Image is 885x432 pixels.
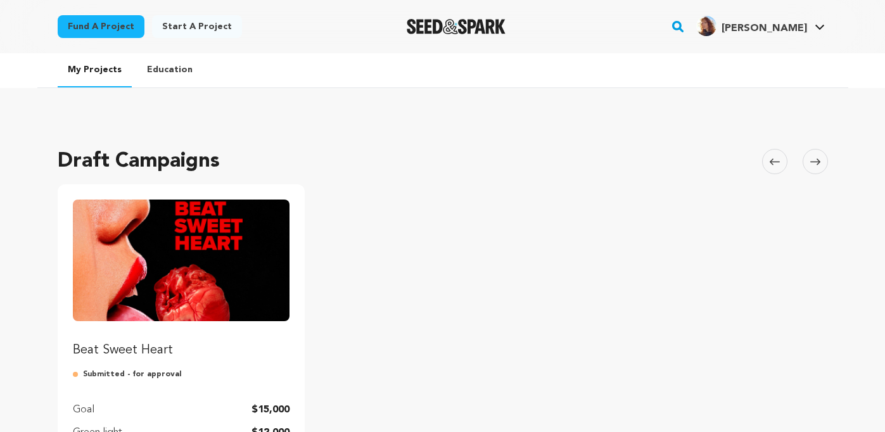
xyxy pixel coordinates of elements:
[73,369,83,379] img: submitted-for-review.svg
[73,369,290,379] p: Submitted - for approval
[73,402,94,417] p: Goal
[58,15,144,38] a: Fund a project
[137,53,203,86] a: Education
[251,402,290,417] p: $15,000
[694,13,827,36] a: Tatyana K.'s Profile
[407,19,506,34] a: Seed&Spark Homepage
[58,53,132,87] a: My Projects
[58,146,220,177] h2: Draft Campaigns
[407,19,506,34] img: Seed&Spark Logo Dark Mode
[722,23,807,34] span: [PERSON_NAME]
[152,15,242,38] a: Start a project
[696,16,807,36] div: Tatyana K.'s Profile
[73,341,290,359] p: Beat Sweet Heart
[73,200,290,359] a: Fund Beat Sweet Heart
[696,16,716,36] img: 75a678ec86985557.jpg
[694,13,827,40] span: Tatyana K.'s Profile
